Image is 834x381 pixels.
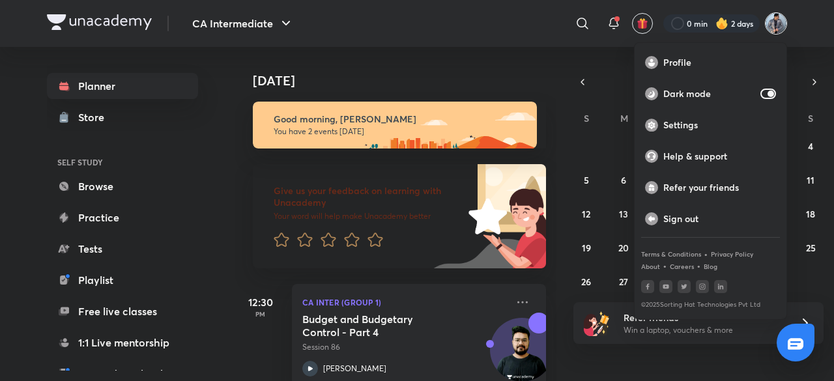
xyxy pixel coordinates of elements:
[663,260,667,272] div: •
[663,88,755,100] p: Dark mode
[635,47,786,78] a: Profile
[641,301,780,309] p: © 2025 Sorting Hat Technologies Pvt Ltd
[697,260,701,272] div: •
[670,262,694,270] a: Careers
[704,262,717,270] a: Blog
[704,248,708,260] div: •
[663,57,776,68] p: Profile
[635,141,786,172] a: Help & support
[711,250,753,258] a: Privacy Policy
[635,109,786,141] a: Settings
[641,250,701,258] a: Terms & Conditions
[635,172,786,203] a: Refer your friends
[641,262,660,270] a: About
[663,182,776,193] p: Refer your friends
[663,213,776,225] p: Sign out
[663,119,776,131] p: Settings
[663,150,776,162] p: Help & support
